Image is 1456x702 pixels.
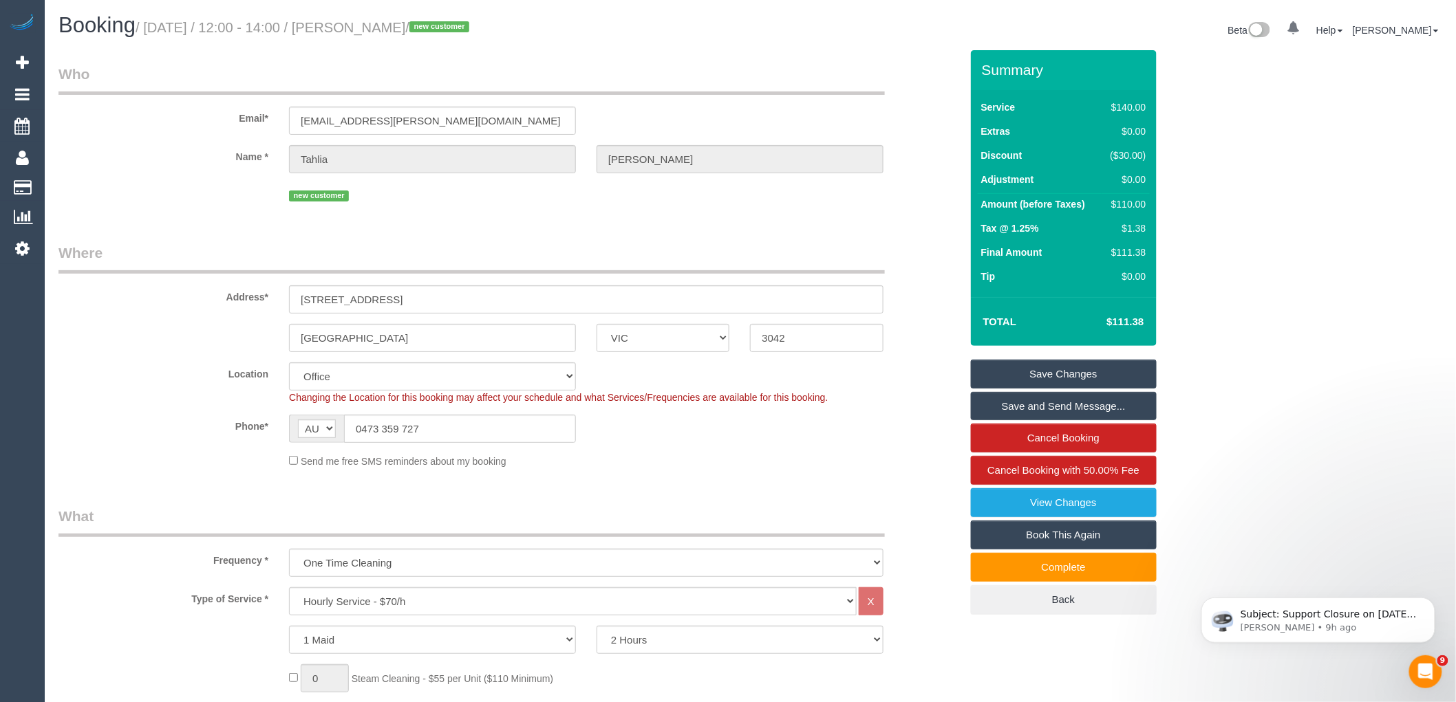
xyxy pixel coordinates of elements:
img: New interface [1248,22,1270,40]
a: Back [971,585,1157,614]
div: $0.00 [1105,173,1146,186]
small: / [DATE] / 12:00 - 14:00 / [PERSON_NAME] [136,20,473,35]
span: / [406,20,474,35]
a: [PERSON_NAME] [1353,25,1439,36]
a: Save and Send Message... [971,392,1157,421]
label: Service [981,100,1016,114]
label: Frequency * [48,549,279,567]
label: Name * [48,145,279,164]
iframe: Intercom notifications message [1181,569,1456,665]
input: Email* [289,107,576,135]
a: Help [1316,25,1343,36]
span: 9 [1437,655,1448,666]
span: Changing the Location for this booking may affect your schedule and what Services/Frequencies are... [289,392,828,403]
label: Location [48,362,279,381]
span: Booking [58,13,136,37]
div: $0.00 [1105,270,1146,283]
a: Cancel Booking [971,424,1157,452]
legend: What [58,506,885,537]
a: Save Changes [971,360,1157,388]
input: Post Code* [750,324,883,352]
label: Tip [981,270,996,283]
div: $1.38 [1105,221,1146,235]
legend: Who [58,64,885,95]
label: Discount [981,149,1023,162]
input: Last Name* [597,145,884,173]
label: Address* [48,285,279,304]
iframe: Intercom live chat [1409,655,1442,688]
span: new customer [289,190,349,201]
div: $110.00 [1105,197,1146,211]
span: new customer [409,21,469,32]
label: Tax @ 1.25% [981,221,1039,235]
label: Amount (before Taxes) [981,197,1085,211]
div: ($30.00) [1105,149,1146,162]
strong: Total [983,316,1017,327]
input: Phone* [344,415,576,443]
label: Type of Service * [48,587,279,606]
a: Beta [1228,25,1271,36]
img: Automaid Logo [8,14,36,33]
label: Extras [981,124,1011,138]
span: Send me free SMS reminders about my booking [301,456,506,467]
label: Adjustment [981,173,1034,186]
input: First Name* [289,145,576,173]
div: $111.38 [1105,245,1146,259]
label: Email* [48,107,279,125]
label: Final Amount [981,245,1042,259]
label: Phone* [48,415,279,433]
span: Steam Cleaning - $55 per Unit ($110 Minimum) [352,673,553,684]
a: Book This Again [971,520,1157,549]
a: View Changes [971,488,1157,517]
a: Cancel Booking with 50.00% Fee [971,456,1157,485]
input: Suburb* [289,324,576,352]
legend: Where [58,243,885,274]
h3: Summary [982,62,1150,78]
div: $140.00 [1105,100,1146,114]
div: $0.00 [1105,124,1146,138]
a: Complete [971,553,1157,582]
h4: $111.38 [1065,316,1144,328]
span: Cancel Booking with 50.00% Fee [987,464,1139,476]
